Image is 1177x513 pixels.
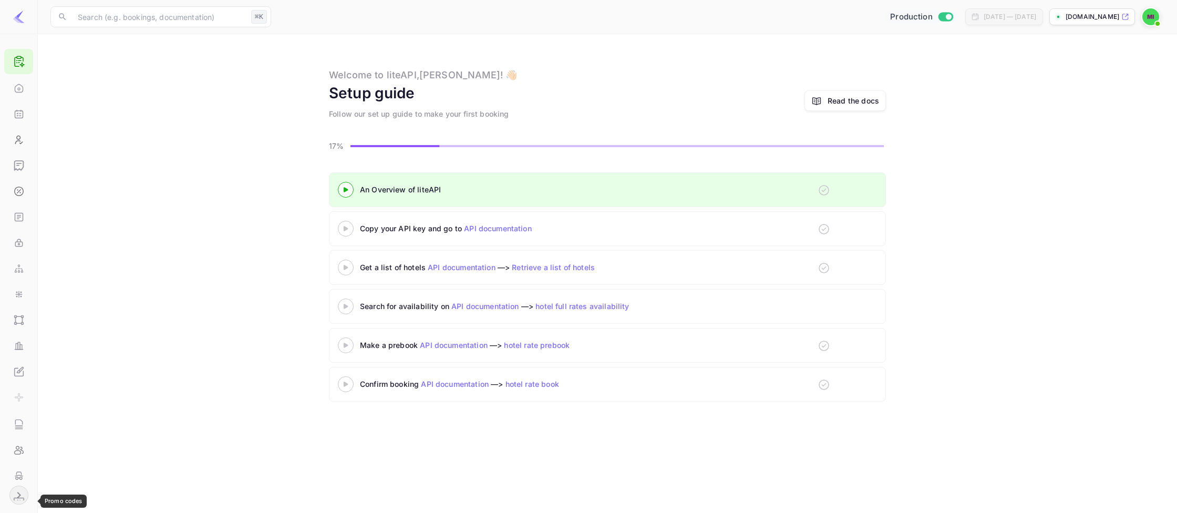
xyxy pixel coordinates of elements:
div: Promo codes [40,495,87,508]
a: Bookings [4,101,33,126]
a: API docs and SDKs [4,204,33,229]
a: Customers [4,127,33,151]
div: Switch to Sandbox mode [886,11,957,23]
a: Commission [4,179,33,203]
span: Production [890,11,933,23]
a: Whitelabel [4,359,33,383]
a: hotel rate book [505,379,559,388]
div: Search for availability on —> [360,301,728,312]
div: Get a list of hotels —> [360,262,623,273]
a: Promo codes [4,489,33,513]
a: hotel rate prebook [504,341,570,350]
a: Home [4,76,33,100]
a: Webhooks [4,256,33,280]
a: API Logs [4,412,33,436]
div: [DATE] — [DATE] [984,12,1036,22]
a: UI Components [4,307,33,332]
div: Confirm booking —> [360,378,623,389]
img: LiteAPI [13,11,25,23]
div: An Overview of liteAPI [360,184,623,195]
a: API documentation [451,302,519,311]
a: Read the docs [804,90,886,111]
div: Copy your API key and go to [360,223,623,234]
img: mohamed ismail [1142,8,1159,25]
a: Earnings [4,153,33,177]
a: Team management [4,437,33,461]
a: API documentation [421,379,489,388]
p: [DOMAIN_NAME] [1066,12,1119,22]
a: Retrieve a list of hotels [512,263,595,272]
a: API documentation [464,224,532,233]
a: API documentation [420,341,488,350]
a: Integrations [4,282,33,306]
a: Fraud management [4,463,33,487]
div: Follow our set up guide to make your first booking [329,108,509,119]
div: Setup guide [329,82,415,104]
a: API Keys [4,230,33,254]
a: Read the docs [828,95,879,106]
div: ⌘K [251,10,267,24]
div: Make a prebook —> [360,340,623,351]
a: Performance [4,333,33,357]
a: hotel full rates availability [535,302,629,311]
div: Welcome to liteAPI, [PERSON_NAME] ! 👋🏻 [329,68,517,82]
button: Expand navigation [9,486,28,505]
a: API documentation [428,263,495,272]
input: Search (e.g. bookings, documentation) [71,6,247,27]
p: 17% [329,140,347,151]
